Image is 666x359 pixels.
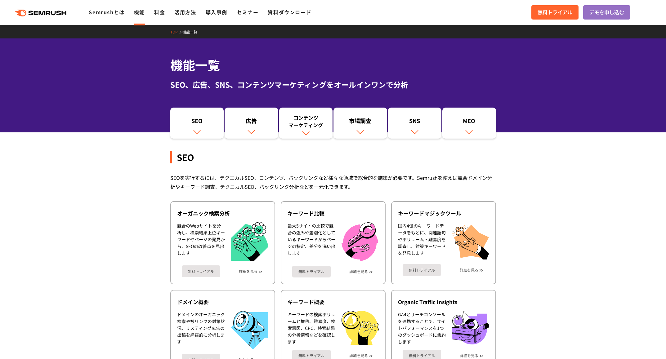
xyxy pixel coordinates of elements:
[349,353,368,358] a: 詳細を見る
[225,108,278,139] a: 広告
[228,117,275,127] div: 広告
[349,269,368,274] a: 詳細を見る
[182,29,202,34] a: 機能一覧
[231,222,268,261] img: オーガニック検索分析
[177,222,225,261] div: 競合のWebサイトを分析し、検索結果上位キーワードやページの発見から、SEOの改善点を見出します
[333,108,387,139] a: 市場調査
[398,298,489,306] div: Organic Traffic Insights
[531,5,579,20] a: 無料トライアル
[288,222,335,261] div: 最大5サイトの比較で競合の強みや差別化としているキーワードからページの特定、差分を洗い出します
[583,5,630,20] a: デモを申し込む
[170,29,182,34] a: TOP
[182,265,220,277] a: 無料トライアル
[388,108,442,139] a: SNS
[237,8,258,16] a: セミナー
[442,108,496,139] a: MEO
[206,8,227,16] a: 導入事例
[403,264,441,276] a: 無料トライアル
[177,311,225,349] div: ドメインのオーガニック検索や被リンクの対策状況、リスティング広告の出稿を網羅的に分析します
[89,8,124,16] a: Semrushとは
[177,298,268,306] div: ドメイン概要
[398,222,446,259] div: 国内4億のキーワードデータをもとに、関連語句やボリューム・難易度を調査し、対策キーワードを発見します
[177,210,268,217] div: オーガニック検索分析
[170,173,496,191] div: SEOを実行するには、テクニカルSEO、コンテンツ、バックリンクなど様々な領域で総合的な施策が必要です。Semrushを使えば競合ドメイン分析やキーワード調査、テクニカルSEO、バックリンク分析...
[460,353,478,358] a: 詳細を見る
[292,266,331,277] a: 無料トライアル
[134,8,145,16] a: 機能
[239,269,257,273] a: 詳細を見る
[170,151,496,163] div: SEO
[445,117,493,127] div: MEO
[452,311,489,344] img: Organic Traffic Insights
[173,117,221,127] div: SEO
[154,8,165,16] a: 料金
[342,222,378,261] img: キーワード比較
[589,8,624,16] span: デモを申し込む
[342,311,379,345] img: キーワード概要
[452,222,489,259] img: キーワードマジックツール
[170,56,496,74] h1: 機能一覧
[282,114,330,129] div: コンテンツ マーケティング
[170,108,224,139] a: SEO
[268,8,311,16] a: 資料ダウンロード
[288,298,379,306] div: キーワード概要
[288,311,335,345] div: キーワードの検索ボリュームと推移、難易度、検索意図、CPC、検索結果の分析情報などを確認します
[174,8,196,16] a: 活用方法
[460,268,478,272] a: 詳細を見る
[231,311,268,349] img: ドメイン概要
[288,210,379,217] div: キーワード比較
[279,108,333,139] a: コンテンツマーケティング
[538,8,572,16] span: 無料トライアル
[398,311,446,345] div: GA4とサーチコンソールを連携することで、サイトパフォーマンスを1つのダッシュボードに集約します
[398,210,489,217] div: キーワードマジックツール
[337,117,384,127] div: 市場調査
[391,117,439,127] div: SNS
[170,79,496,90] div: SEO、広告、SNS、コンテンツマーケティングをオールインワンで分析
